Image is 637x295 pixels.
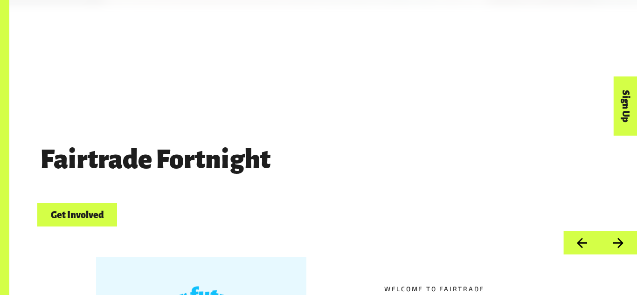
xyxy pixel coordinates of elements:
[384,284,550,294] h5: Welcome to Fairtrade
[37,181,512,199] p: [DATE] - [DATE]
[37,145,273,174] span: Fairtrade Fortnight
[600,231,637,255] button: Next
[37,203,117,227] a: Get Involved
[563,231,600,255] button: Previous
